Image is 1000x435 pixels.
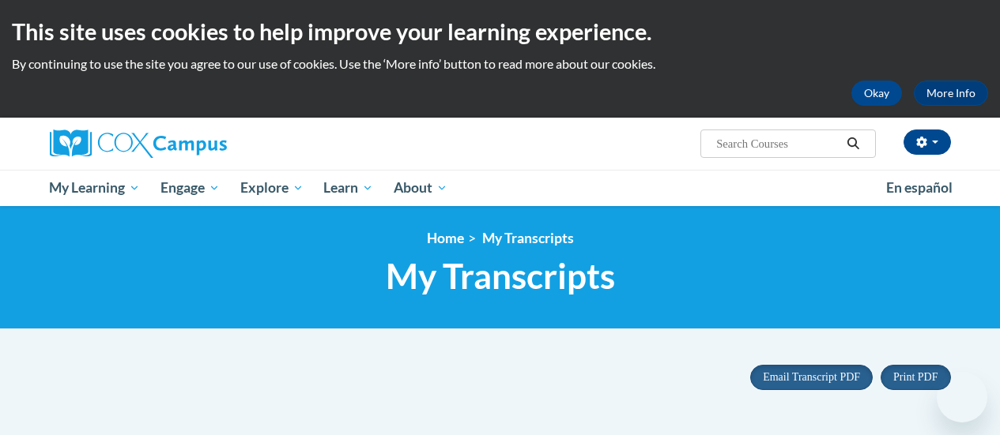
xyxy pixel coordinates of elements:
a: Cox Campus [50,129,334,158]
input: Search Courses [715,134,841,153]
span: My Transcripts [386,255,615,297]
span: Engage [160,178,220,197]
span: Print PDF [893,371,938,383]
button: Okay [851,81,902,106]
button: Print PDF [881,365,950,390]
span: My Transcripts [482,230,574,246]
button: Search [841,134,865,153]
span: About [394,178,447,197]
a: En español [876,171,963,204]
a: My Learning [40,170,151,206]
a: Engage [150,170,230,206]
button: Account Settings [904,129,951,155]
p: By continuing to use the site you agree to our use of cookies. Use the ‘More info’ button to read... [12,55,988,73]
h2: This site uses cookies to help improve your learning experience. [12,16,988,47]
span: My Learning [49,178,140,197]
a: Explore [230,170,314,206]
span: Email Transcript PDF [763,371,860,383]
a: About [383,170,458,206]
a: Home [427,230,464,246]
span: Explore [240,178,304,197]
img: Cox Campus [50,129,227,158]
div: Main menu [38,170,963,206]
span: En español [886,179,953,196]
a: More Info [914,81,988,106]
button: Email Transcript PDF [750,365,873,390]
span: Learn [323,178,373,197]
a: Learn [313,170,383,206]
iframe: Button to launch messaging window [937,372,987,422]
